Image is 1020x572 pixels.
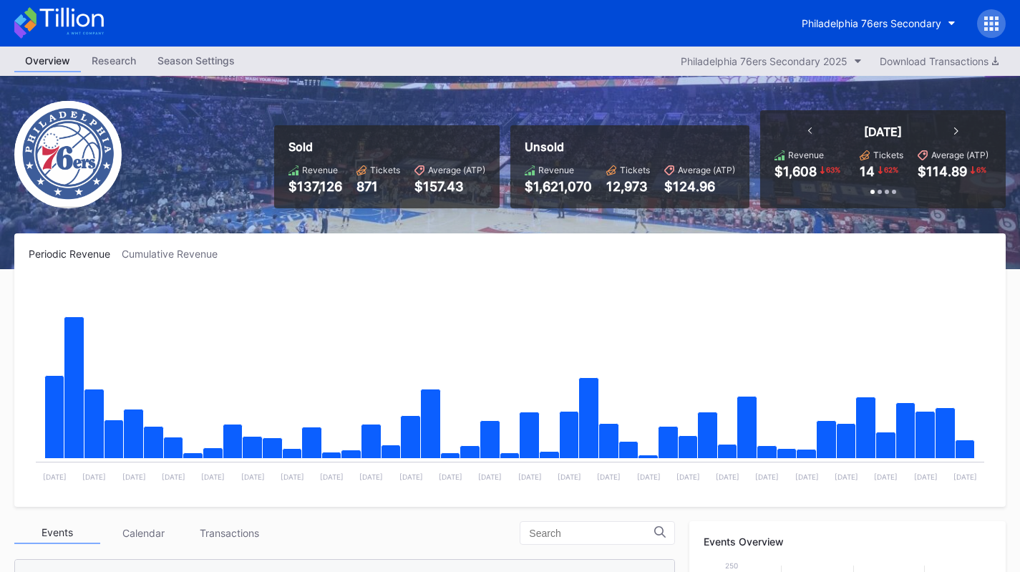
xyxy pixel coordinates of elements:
div: Tickets [620,165,650,175]
a: Season Settings [147,50,246,72]
text: [DATE] [241,472,265,481]
div: Revenue [302,165,338,175]
div: Events [14,522,100,544]
div: Calendar [100,522,186,544]
text: [DATE] [637,472,661,481]
div: Philadelphia 76ers Secondary [802,17,941,29]
text: [DATE] [201,472,225,481]
div: Revenue [788,150,824,160]
text: [DATE] [122,472,146,481]
div: $1,608 [774,164,817,179]
div: $157.43 [414,179,485,194]
div: Download Transactions [880,55,999,67]
div: Philadelphia 76ers Secondary 2025 [681,55,847,67]
div: Revenue [538,165,574,175]
div: Unsold [525,140,735,154]
text: [DATE] [716,472,739,481]
div: 14 [860,164,875,179]
text: [DATE] [281,472,304,481]
text: [DATE] [399,472,423,481]
text: [DATE] [439,472,462,481]
text: [DATE] [755,472,779,481]
button: Philadelphia 76ers Secondary 2025 [674,52,869,71]
text: [DATE] [478,472,502,481]
div: Periodic Revenue [29,248,122,260]
a: Overview [14,50,81,72]
text: [DATE] [518,472,542,481]
div: $114.89 [918,164,967,179]
div: Average (ATP) [678,165,735,175]
div: Events Overview [704,535,991,548]
text: [DATE] [162,472,185,481]
text: [DATE] [795,472,819,481]
div: 63 % [825,164,842,175]
text: [DATE] [874,472,898,481]
div: 871 [356,179,400,194]
a: Research [81,50,147,72]
text: [DATE] [835,472,858,481]
text: [DATE] [43,472,67,481]
div: $137,126 [288,179,342,194]
text: [DATE] [676,472,700,481]
div: Research [81,50,147,71]
img: Philadelphia_76ers.png [14,101,122,208]
button: Philadelphia 76ers Secondary [791,10,966,37]
div: Average (ATP) [931,150,989,160]
text: [DATE] [953,472,977,481]
div: Season Settings [147,50,246,71]
svg: Chart title [29,278,991,493]
div: Transactions [186,522,272,544]
div: 6 % [975,164,988,175]
div: Cumulative Revenue [122,248,229,260]
text: [DATE] [82,472,106,481]
text: [DATE] [359,472,383,481]
text: [DATE] [914,472,938,481]
div: $124.96 [664,179,735,194]
text: [DATE] [558,472,581,481]
input: Search [529,528,654,539]
text: 250 [725,561,738,570]
button: Download Transactions [873,52,1006,71]
div: Tickets [370,165,400,175]
div: 12,973 [606,179,650,194]
div: Sold [288,140,485,154]
div: $1,621,070 [525,179,592,194]
div: Average (ATP) [428,165,485,175]
div: Tickets [873,150,903,160]
text: [DATE] [320,472,344,481]
text: [DATE] [597,472,621,481]
div: [DATE] [864,125,902,139]
div: 62 % [883,164,900,175]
